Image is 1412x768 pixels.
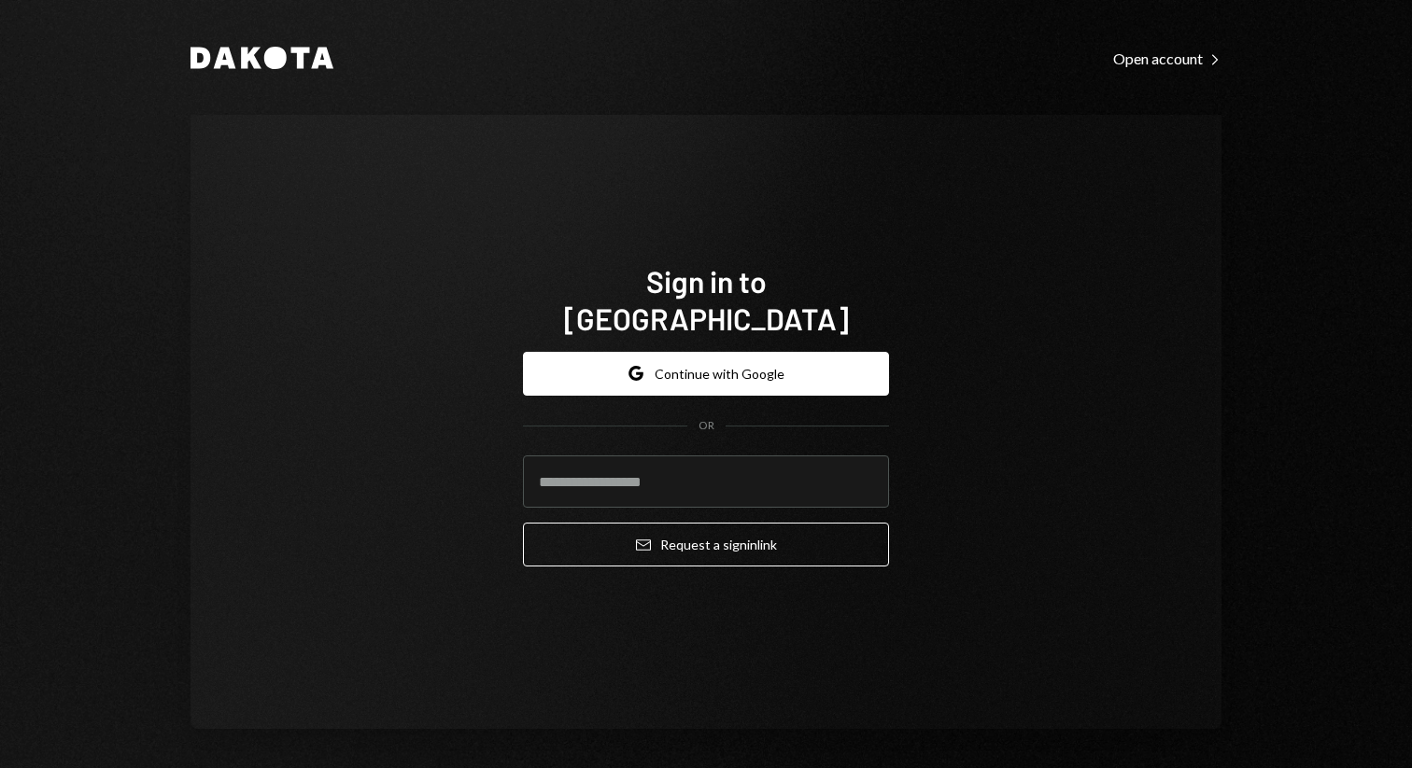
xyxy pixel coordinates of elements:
h1: Sign in to [GEOGRAPHIC_DATA] [523,262,889,337]
div: Open account [1113,49,1221,68]
a: Open account [1113,48,1221,68]
button: Request a signinlink [523,523,889,566]
button: Continue with Google [523,352,889,396]
div: OR [699,418,714,434]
